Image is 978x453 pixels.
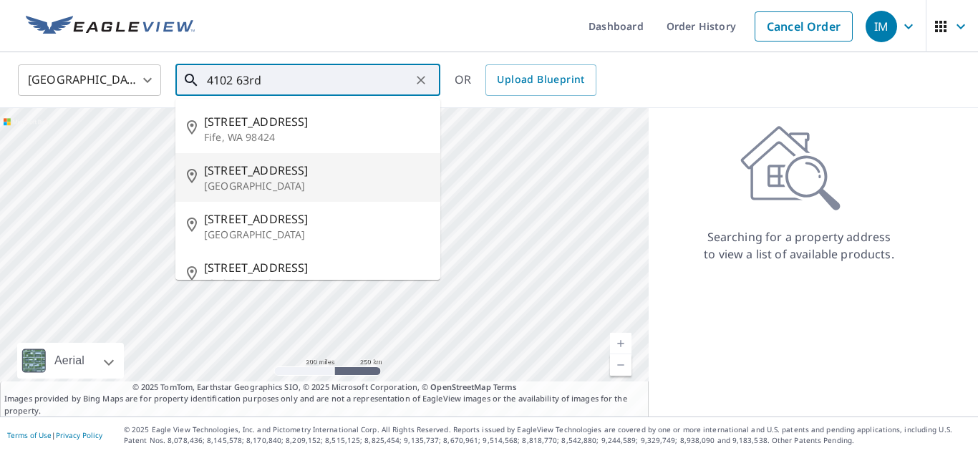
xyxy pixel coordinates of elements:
[755,11,853,42] a: Cancel Order
[204,259,429,276] span: [STREET_ADDRESS]
[26,16,195,37] img: EV Logo
[204,228,429,242] p: [GEOGRAPHIC_DATA]
[50,343,89,379] div: Aerial
[7,430,52,440] a: Terms of Use
[610,333,631,354] a: Current Level 5, Zoom In
[703,228,895,263] p: Searching for a property address to view a list of available products.
[411,70,431,90] button: Clear
[132,381,517,394] span: © 2025 TomTom, Earthstar Geographics SIO, © 2025 Microsoft Corporation, ©
[17,343,124,379] div: Aerial
[7,431,102,439] p: |
[610,354,631,376] a: Current Level 5, Zoom Out
[204,162,429,179] span: [STREET_ADDRESS]
[455,64,596,96] div: OR
[493,381,517,392] a: Terms
[204,113,429,130] span: [STREET_ADDRESS]
[204,276,429,291] p: [GEOGRAPHIC_DATA]
[56,430,102,440] a: Privacy Policy
[124,424,971,446] p: © 2025 Eagle View Technologies, Inc. and Pictometry International Corp. All Rights Reserved. Repo...
[430,381,490,392] a: OpenStreetMap
[204,130,429,145] p: Fife, WA 98424
[204,179,429,193] p: [GEOGRAPHIC_DATA]
[866,11,897,42] div: IM
[497,71,584,89] span: Upload Blueprint
[485,64,596,96] a: Upload Blueprint
[18,60,161,100] div: [GEOGRAPHIC_DATA]
[207,60,411,100] input: Search by address or latitude-longitude
[204,210,429,228] span: [STREET_ADDRESS]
